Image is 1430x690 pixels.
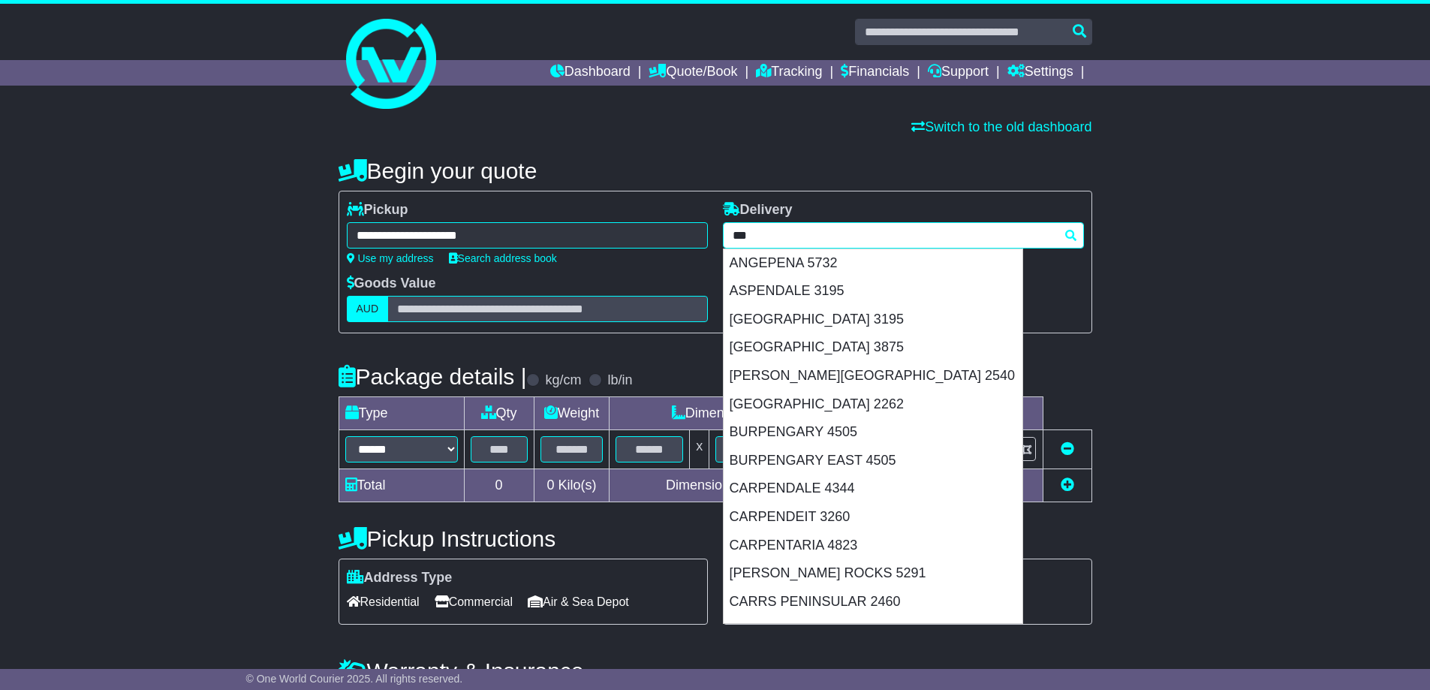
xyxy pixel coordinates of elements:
td: Dimensions in Centimetre(s) [610,469,889,502]
a: Dashboard [550,60,631,86]
span: Commercial [435,590,513,613]
div: CARPENTARIA 4823 [724,532,1022,560]
a: Add new item [1061,478,1074,493]
span: Air & Sea Depot [528,590,629,613]
a: Financials [841,60,909,86]
td: Type [339,397,464,430]
div: CARRS PENINSULAR 2460 [724,588,1022,616]
td: x [690,430,709,469]
a: Support [928,60,989,86]
label: Goods Value [347,276,436,292]
td: Weight [534,397,610,430]
label: Pickup [347,202,408,218]
a: Settings [1007,60,1073,86]
div: [GEOGRAPHIC_DATA] 3195 [724,306,1022,334]
span: © One World Courier 2025. All rights reserved. [246,673,463,685]
a: Use my address [347,252,434,264]
label: Address Type [347,570,453,586]
td: Kilo(s) [534,469,610,502]
a: Remove this item [1061,441,1074,456]
td: Total [339,469,464,502]
a: Quote/Book [649,60,737,86]
div: CARPENDEIT 3260 [724,503,1022,532]
label: kg/cm [545,372,581,389]
div: [GEOGRAPHIC_DATA] 3875 [724,333,1022,362]
div: ASPENDALE 3195 [724,277,1022,306]
label: AUD [347,296,389,322]
a: Search address book [449,252,557,264]
label: Delivery [723,202,793,218]
h4: Package details | [339,364,527,389]
a: Switch to the old dashboard [911,119,1091,134]
td: Qty [464,397,534,430]
div: ANGEPENA 5732 [724,249,1022,278]
span: Residential [347,590,420,613]
div: BURPENGARY EAST 4505 [724,447,1022,475]
h4: Begin your quote [339,158,1092,183]
div: [GEOGRAPHIC_DATA] 2262 [724,390,1022,419]
td: 0 [464,469,534,502]
h4: Warranty & Insurance [339,658,1092,683]
typeahead: Please provide city [723,222,1084,249]
label: lb/in [607,372,632,389]
div: BURPENGARY 4505 [724,418,1022,447]
div: CARPENDALE 4344 [724,475,1022,503]
div: [PERSON_NAME][GEOGRAPHIC_DATA] 2540 [724,362,1022,390]
a: Tracking [756,60,822,86]
td: Dimensions (L x W x H) [610,397,889,430]
div: [PERSON_NAME] ROCKS 5291 [724,559,1022,588]
div: CHILPENUNDA 5660 [724,616,1022,644]
h4: Pickup Instructions [339,526,708,551]
span: 0 [546,478,554,493]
